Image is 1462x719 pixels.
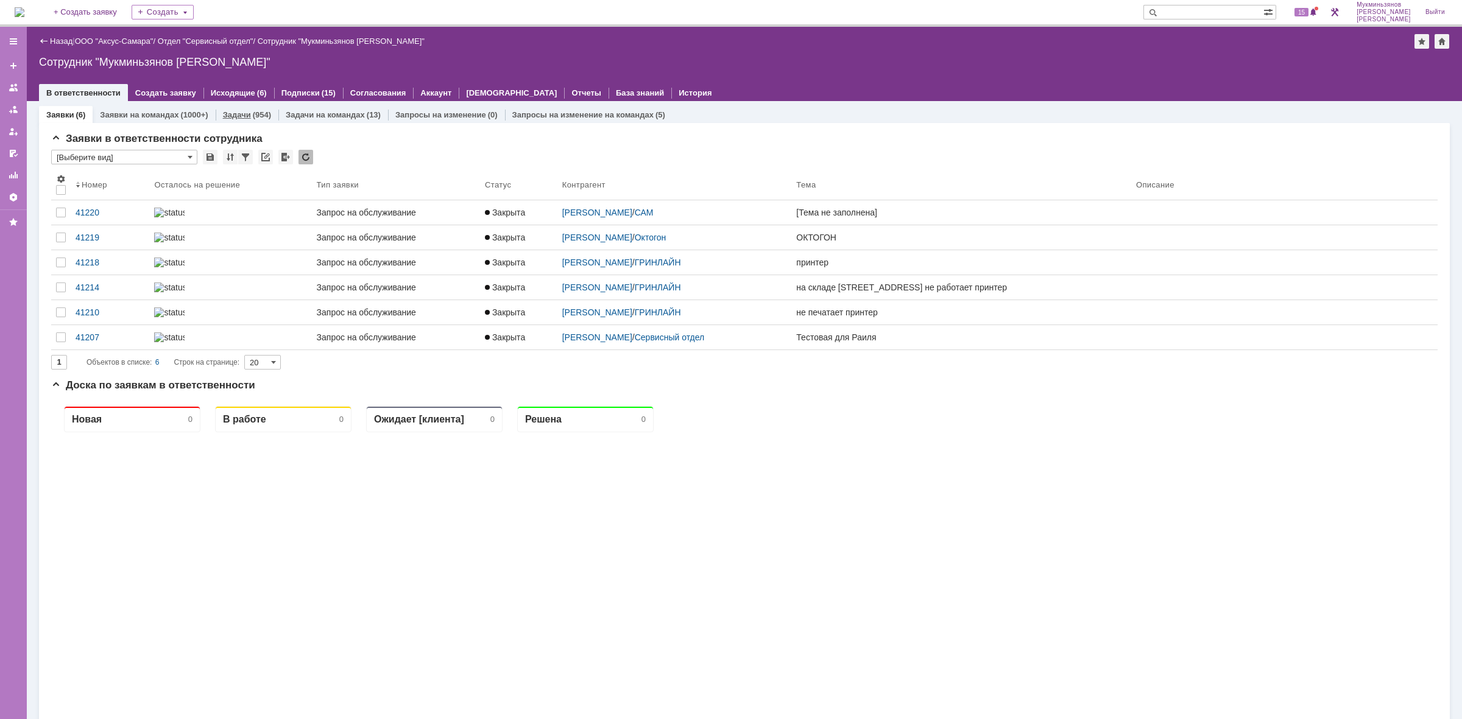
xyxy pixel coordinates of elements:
div: Сделать домашней страницей [1435,34,1449,49]
span: Мукминьзянов [1357,1,1411,9]
a: Запрос на обслуживание [312,275,480,300]
a: ГРИНЛАЙН [635,258,681,267]
a: Отчеты [4,166,23,185]
a: 41210 [71,300,149,324]
img: statusbar-100 (1).png [154,258,185,267]
span: Закрыта [485,307,525,317]
a: Сервисный отдел [635,332,705,342]
div: | [72,36,74,45]
a: Закрыта [480,300,557,324]
a: База знаний [616,88,664,97]
a: Заявки в моей ответственности [4,100,23,119]
a: Запросы на изменение на командах [512,110,654,119]
a: ОКТОГОН [791,225,1131,250]
a: Закрыта [480,225,557,250]
a: 41218 [71,250,149,275]
div: / [562,208,787,217]
a: Мои заявки [4,122,23,141]
div: Тестовая для Раиля [796,332,1126,342]
th: Осталось на решение [149,169,311,200]
a: Задачи на командах [286,110,365,119]
div: на складе [STREET_ADDRESS] не работает принтер [796,282,1126,292]
a: Заявки [46,110,74,119]
div: (0) [488,110,498,119]
div: (6) [76,110,85,119]
div: (954) [253,110,271,119]
div: Сортировка... [223,150,238,164]
div: 41207 [76,332,144,342]
a: Октогон [635,233,666,242]
a: [PERSON_NAME] [562,307,632,317]
a: Настройки [4,188,23,207]
a: Исходящие [211,88,255,97]
div: 41210 [76,307,144,317]
a: Задачи [223,110,251,119]
th: Номер [71,169,149,200]
a: Запрос на обслуживание [312,225,480,250]
span: [PERSON_NAME] [1357,16,1411,23]
a: [PERSON_NAME] [562,208,632,217]
div: 41214 [76,282,144,292]
span: Объектов в списке: [87,358,152,367]
div: Фильтрация... [238,150,253,164]
div: Запрос на обслуживание [317,307,475,317]
div: Сотрудник "Мукминьзянов [PERSON_NAME]" [258,37,425,46]
a: [DEMOGRAPHIC_DATA] [466,88,557,97]
a: САМ [635,208,654,217]
div: 0 [439,18,443,27]
a: Закрыта [480,275,557,300]
a: В ответственности [46,88,121,97]
div: Запрос на обслуживание [317,282,475,292]
a: Запрос на обслуживание [312,200,480,225]
div: [Тема не заполнена] [796,208,1126,217]
div: / [562,258,787,267]
div: 41220 [76,208,144,217]
div: 0 [288,18,292,27]
a: 41220 [71,200,149,225]
div: Запрос на обслуживание [317,208,475,217]
img: statusbar-100 (1).png [154,307,185,317]
th: Тип заявки [312,169,480,200]
div: 41218 [76,258,144,267]
a: Перейти в интерфейс администратора [1327,5,1342,19]
div: В работе [172,17,215,29]
th: Контрагент [557,169,792,200]
div: / [158,37,258,46]
a: принтер [791,250,1131,275]
div: (13) [367,110,381,119]
a: на складе [STREET_ADDRESS] не работает принтер [791,275,1131,300]
a: История [679,88,712,97]
a: Тестовая для Раиля [791,325,1131,349]
div: Номер [82,180,107,189]
span: Закрыта [485,208,525,217]
div: Новая [21,17,51,29]
a: Запросы на изменение [395,110,486,119]
div: / [562,307,787,317]
a: 41214 [71,275,149,300]
a: statusbar-100 (1).png [149,300,311,324]
div: (1000+) [180,110,208,119]
span: Закрыта [485,282,525,292]
div: Добавить в избранное [1414,34,1429,49]
span: [PERSON_NAME] [1357,9,1411,16]
span: Закрыта [485,233,525,242]
a: Назад [50,37,72,46]
div: ОКТОГОН [796,233,1126,242]
a: [PERSON_NAME] [562,282,632,292]
a: Закрыта [480,200,557,225]
div: Экспорт списка [278,150,293,164]
a: Запрос на обслуживание [312,250,480,275]
i: Строк на странице: [87,355,239,370]
div: Осталось на решение [154,180,240,189]
a: Закрыта [480,325,557,349]
span: 15 [1294,8,1308,16]
a: statusbar-100 (1).png [149,225,311,250]
a: Запрос на обслуживание [312,325,480,349]
a: Отдел "Сервисный отдел" [158,37,253,46]
div: Создать [132,5,194,19]
div: 6 [155,355,160,370]
a: 41207 [71,325,149,349]
a: [PERSON_NAME] [562,258,632,267]
div: / [562,332,787,342]
div: (5) [655,110,665,119]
